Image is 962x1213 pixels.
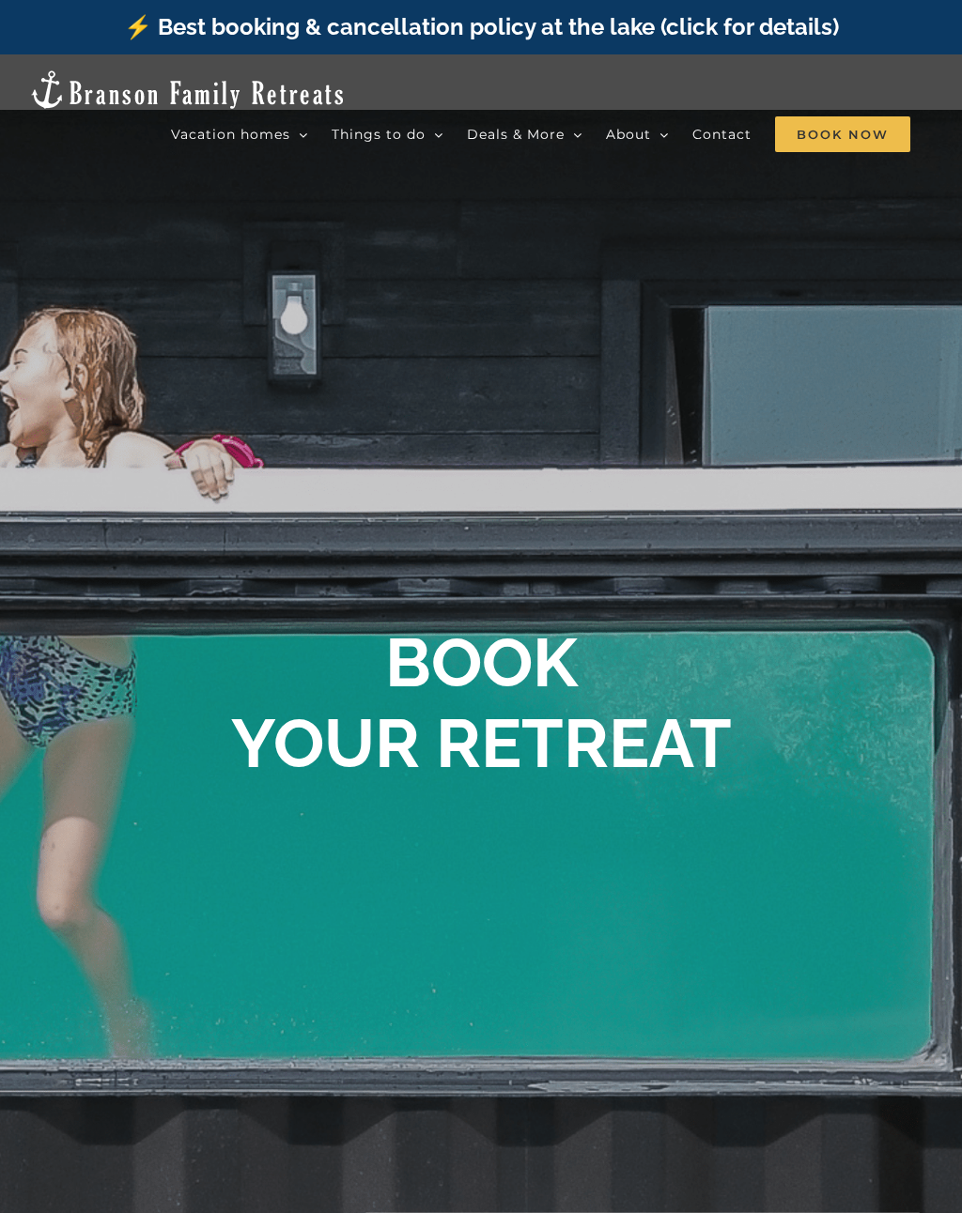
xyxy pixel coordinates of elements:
[692,115,752,153] a: Contact
[606,115,669,153] a: About
[28,69,347,111] img: Branson Family Retreats Logo
[124,13,839,40] a: ⚡️ Best booking & cancellation policy at the lake (click for details)
[775,115,910,153] a: Book Now
[171,115,934,153] nav: Main Menu
[606,128,651,141] span: About
[775,116,910,152] span: Book Now
[231,622,732,783] b: BOOK YOUR RETREAT
[467,115,582,153] a: Deals & More
[467,128,565,141] span: Deals & More
[171,128,290,141] span: Vacation homes
[692,128,752,141] span: Contact
[332,115,443,153] a: Things to do
[332,128,426,141] span: Things to do
[171,115,308,153] a: Vacation homes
